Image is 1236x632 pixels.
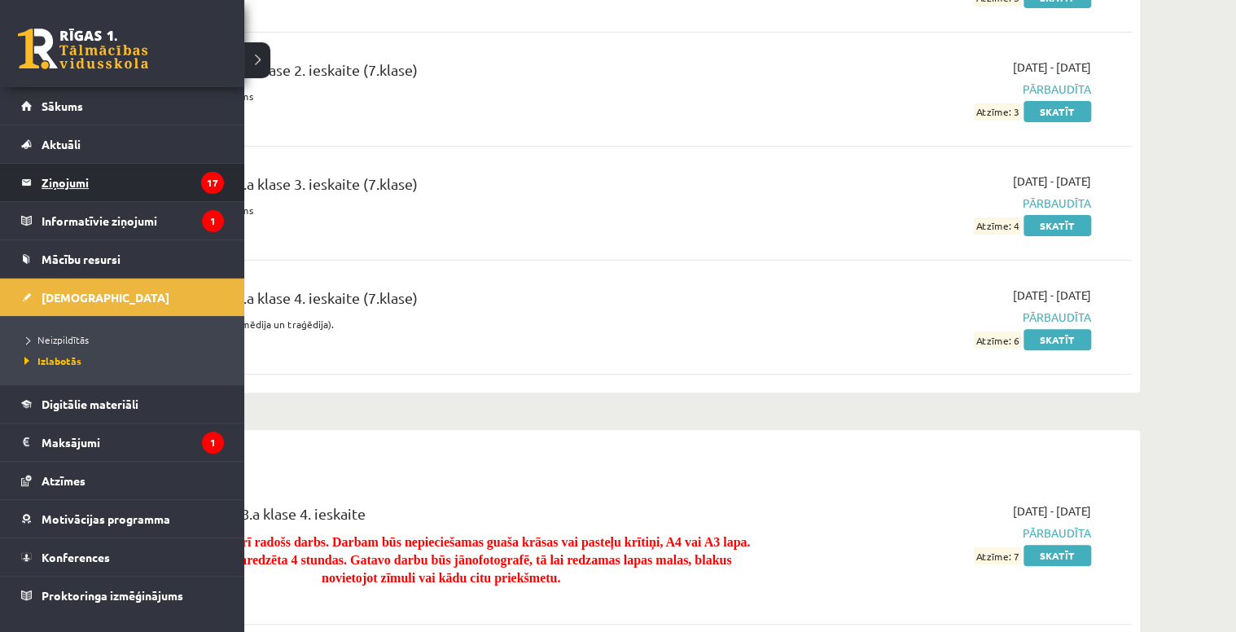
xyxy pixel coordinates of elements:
[122,173,760,203] div: Teātra māksla JK 8.a klase 3. ieskaite (7.klase)
[201,172,224,194] i: 17
[122,503,760,533] div: Vizuālā māksla JK 8.a klase 4. ieskaite
[42,290,169,305] span: [DEMOGRAPHIC_DATA]
[21,538,224,576] a: Konferences
[42,588,183,603] span: Proktoringa izmēģinājums
[42,550,110,564] span: Konferences
[21,87,224,125] a: Sākums
[1013,59,1091,76] span: [DATE] - [DATE]
[122,317,760,331] p: Klasiskā teātra formas (komēdija un traģēdija).
[974,217,1021,235] span: Atzīme: 4
[21,202,224,239] a: Informatīvie ziņojumi1
[20,353,228,368] a: Izlabotās
[21,125,224,163] a: Aktuāli
[20,354,81,367] span: Izlabotās
[20,333,89,346] span: Neizpildītās
[784,195,1091,212] span: Pārbaudīta
[1013,503,1091,520] span: [DATE] - [DATE]
[122,203,760,217] p: Procesā veidots iestudējums
[974,547,1021,564] span: Atzīme: 7
[784,524,1091,542] span: Pārbaudīta
[202,432,224,454] i: 1
[42,397,138,411] span: Digitālie materiāli
[132,535,750,585] span: Ieskaitē paredzēts arī radošs darbs. Darbam būs nepieciešamas guaša krāsas vai pasteļu krītiņi, A...
[21,385,224,423] a: Digitālie materiāli
[21,240,224,278] a: Mācību resursi
[1013,287,1091,304] span: [DATE] - [DATE]
[974,103,1021,121] span: Atzīme: 3
[20,332,228,347] a: Neizpildītās
[202,210,224,232] i: 1
[122,287,760,317] div: Teātra māksla JK 8.a klase 4. ieskaite (7.klase)
[122,59,760,89] div: Teātra māksla JK 8.a klase 2. ieskaite (7.klase)
[974,331,1021,349] span: Atzīme: 6
[42,137,81,151] span: Aktuāli
[42,202,224,239] legend: Informatīvie ziņojumi
[1023,101,1091,122] a: Skatīt
[1013,173,1091,190] span: [DATE] - [DATE]
[1023,329,1091,350] a: Skatīt
[122,89,760,103] p: Procesā veidots iestudējums
[1023,215,1091,236] a: Skatīt
[21,279,224,316] a: [DEMOGRAPHIC_DATA]
[21,164,224,201] a: Ziņojumi17
[42,511,170,526] span: Motivācijas programma
[21,500,224,538] a: Motivācijas programma
[784,81,1091,98] span: Pārbaudīta
[42,473,85,488] span: Atzīmes
[21,424,224,461] a: Maksājumi1
[21,577,224,614] a: Proktoringa izmēģinājums
[784,309,1091,326] span: Pārbaudīta
[42,424,224,461] legend: Maksājumi
[21,462,224,499] a: Atzīmes
[42,164,224,201] legend: Ziņojumi
[1023,545,1091,566] a: Skatīt
[42,99,83,113] span: Sākums
[18,29,148,69] a: Rīgas 1. Tālmācības vidusskola
[42,252,121,266] span: Mācību resursi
